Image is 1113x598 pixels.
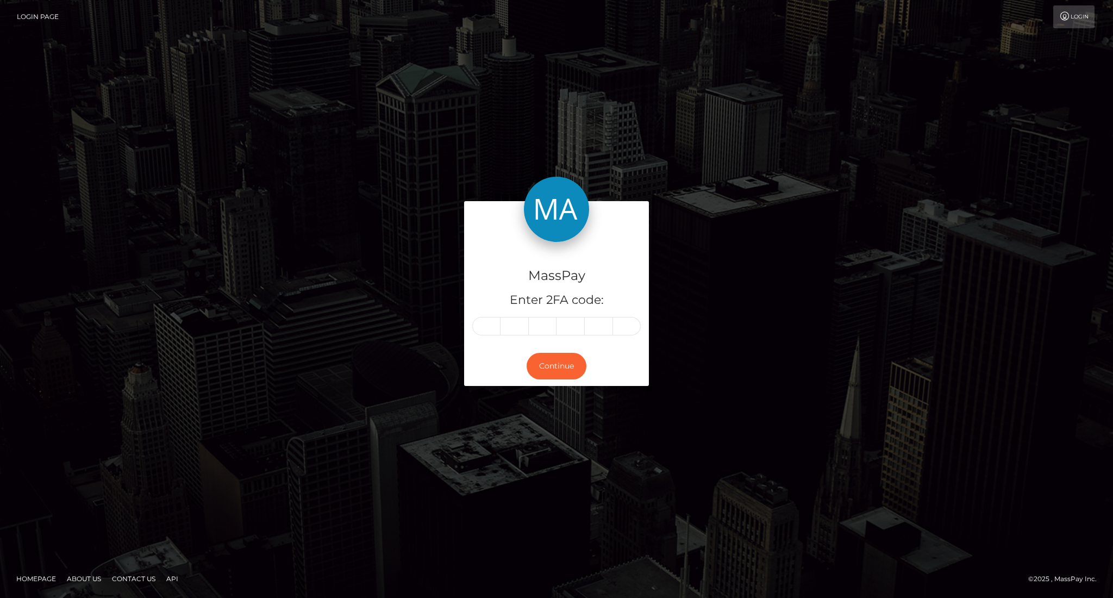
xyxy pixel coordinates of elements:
div: © 2025 , MassPay Inc. [1028,573,1105,585]
a: Login [1053,5,1095,28]
a: About Us [62,570,105,587]
a: Login Page [17,5,59,28]
h5: Enter 2FA code: [472,292,641,309]
a: Homepage [12,570,60,587]
img: MassPay [524,177,589,242]
button: Continue [527,353,586,379]
h4: MassPay [472,266,641,285]
a: Contact Us [108,570,160,587]
a: API [162,570,183,587]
